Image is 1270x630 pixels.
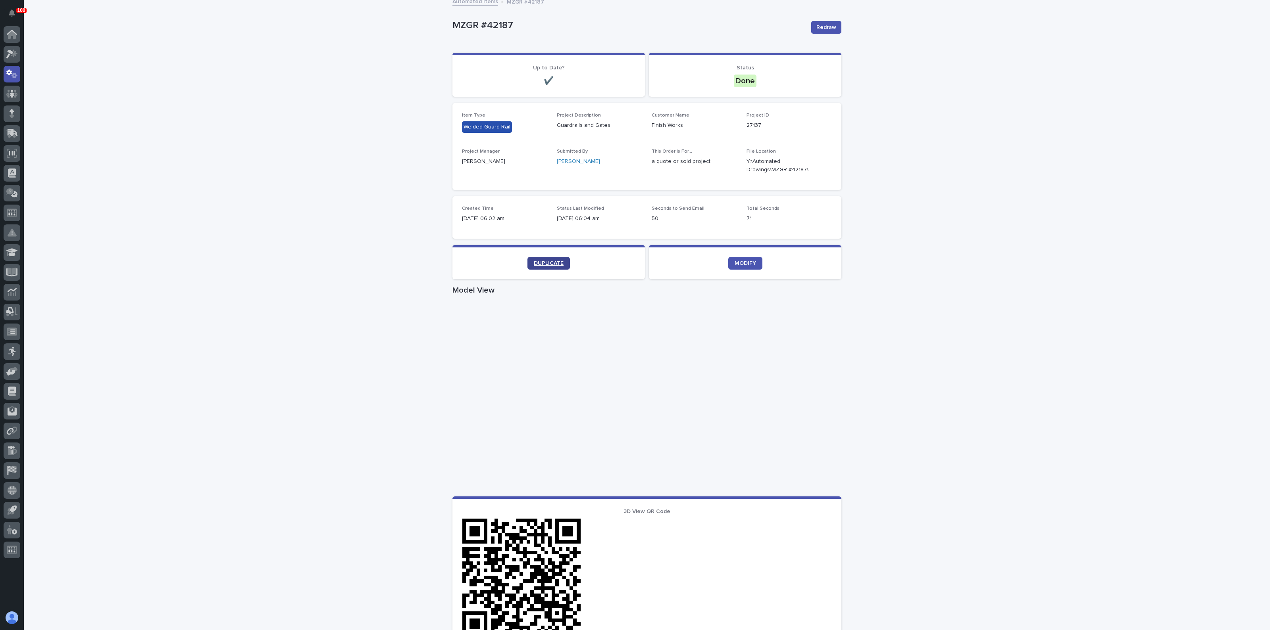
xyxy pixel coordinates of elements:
[462,214,547,223] p: [DATE] 06:02 am
[557,157,600,166] a: [PERSON_NAME]
[452,285,841,295] h1: Model View
[462,149,500,154] span: Project Manager
[557,113,601,118] span: Project Description
[652,121,737,130] p: Finish Works
[747,214,832,223] p: 71
[527,257,570,270] a: DUPLICATE
[652,206,704,211] span: Seconds to Send Email
[652,113,689,118] span: Customer Name
[452,20,805,31] p: MZGR #42187
[652,157,737,166] p: a quote or sold project
[735,260,756,266] span: MODIFY
[652,149,692,154] span: This Order is For...
[816,23,836,31] span: Redraw
[462,76,635,86] p: ✔️
[734,75,756,87] div: Done
[557,149,588,154] span: Submitted By
[534,260,564,266] span: DUPLICATE
[811,21,841,34] button: Redraw
[462,157,547,166] p: [PERSON_NAME]
[10,10,20,22] div: Notifications100
[557,214,642,223] p: [DATE] 06:04 am
[747,157,813,174] : Y:\Automated Drawings\MZGR #42187\
[747,121,832,130] p: 27137
[557,121,642,130] p: Guardrails and Gates
[747,149,776,154] span: File Location
[452,298,841,496] iframe: Model View
[737,65,754,71] span: Status
[4,609,20,626] button: users-avatar
[462,113,485,118] span: Item Type
[4,5,20,21] button: Notifications
[652,214,737,223] p: 50
[462,121,512,133] div: Welded Guard Rail
[747,113,769,118] span: Project ID
[557,206,604,211] span: Status Last Modified
[533,65,565,71] span: Up to Date?
[623,509,670,514] span: 3D View QR Code
[462,206,494,211] span: Created Time
[747,206,779,211] span: Total Seconds
[728,257,762,270] a: MODIFY
[17,8,25,13] p: 100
